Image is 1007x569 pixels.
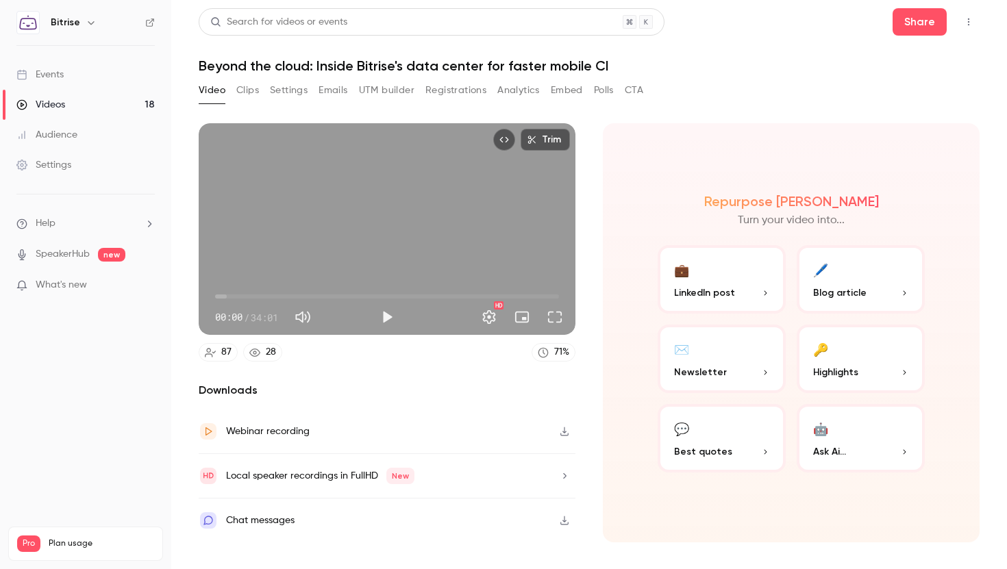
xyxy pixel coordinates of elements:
[270,79,308,101] button: Settings
[813,286,867,300] span: Blog article
[199,343,238,362] a: 87
[625,79,643,101] button: CTA
[532,343,575,362] a: 71%
[199,79,225,101] button: Video
[226,512,295,529] div: Chat messages
[243,343,282,362] a: 28
[797,245,925,314] button: 🖊️Blog article
[210,15,347,29] div: Search for videos or events
[16,216,155,231] li: help-dropdown-opener
[138,279,155,292] iframe: Noticeable Trigger
[226,423,310,440] div: Webinar recording
[425,79,486,101] button: Registrations
[386,468,414,484] span: New
[36,247,90,262] a: SpeakerHub
[215,310,243,325] span: 00:00
[674,286,735,300] span: LinkedIn post
[16,128,77,142] div: Audience
[289,303,316,331] button: Mute
[797,325,925,393] button: 🔑Highlights
[226,468,414,484] div: Local speaker recordings in FullHD
[658,325,786,393] button: ✉️Newsletter
[221,345,232,359] div: 87
[215,310,278,325] div: 00:00
[813,259,828,280] div: 🖊️
[674,259,689,280] div: 💼
[813,418,828,439] div: 🤖
[554,345,569,359] div: 71 %
[319,79,347,101] button: Emails
[497,79,540,101] button: Analytics
[958,11,980,33] button: Top Bar Actions
[49,538,154,549] span: Plan usage
[493,129,515,151] button: Embed video
[244,310,249,325] span: /
[704,193,879,210] h2: Repurpose [PERSON_NAME]
[359,79,414,101] button: UTM builder
[674,338,689,359] div: ✉️
[658,245,786,314] button: 💼LinkedIn post
[541,303,569,331] button: Full screen
[251,310,278,325] span: 34:01
[674,365,727,379] span: Newsletter
[658,404,786,472] button: 💬Best quotes
[373,303,401,331] button: Play
[16,68,64,81] div: Events
[475,303,503,331] button: Settings
[813,338,828,359] div: 🔑
[51,16,80,29] h6: Bitrise
[521,129,570,151] button: Trim
[17,12,39,34] img: Bitrise
[16,158,71,172] div: Settings
[36,278,87,292] span: What's new
[98,248,125,262] span: new
[813,365,858,379] span: Highlights
[236,79,259,101] button: Clips
[199,58,980,74] h1: Beyond the cloud: Inside Bitrise's data center for faster mobile CI
[813,444,846,459] span: Ask Ai...
[494,301,503,309] div: HD
[797,404,925,472] button: 🤖Ask Ai...
[893,8,947,36] button: Share
[36,216,55,231] span: Help
[199,382,575,399] h2: Downloads
[551,79,583,101] button: Embed
[674,418,689,439] div: 💬
[674,444,732,459] span: Best quotes
[16,98,65,112] div: Videos
[266,345,276,359] div: 28
[17,535,40,552] span: Pro
[738,212,845,229] p: Turn your video into...
[508,303,536,331] button: Turn on miniplayer
[594,79,614,101] button: Polls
